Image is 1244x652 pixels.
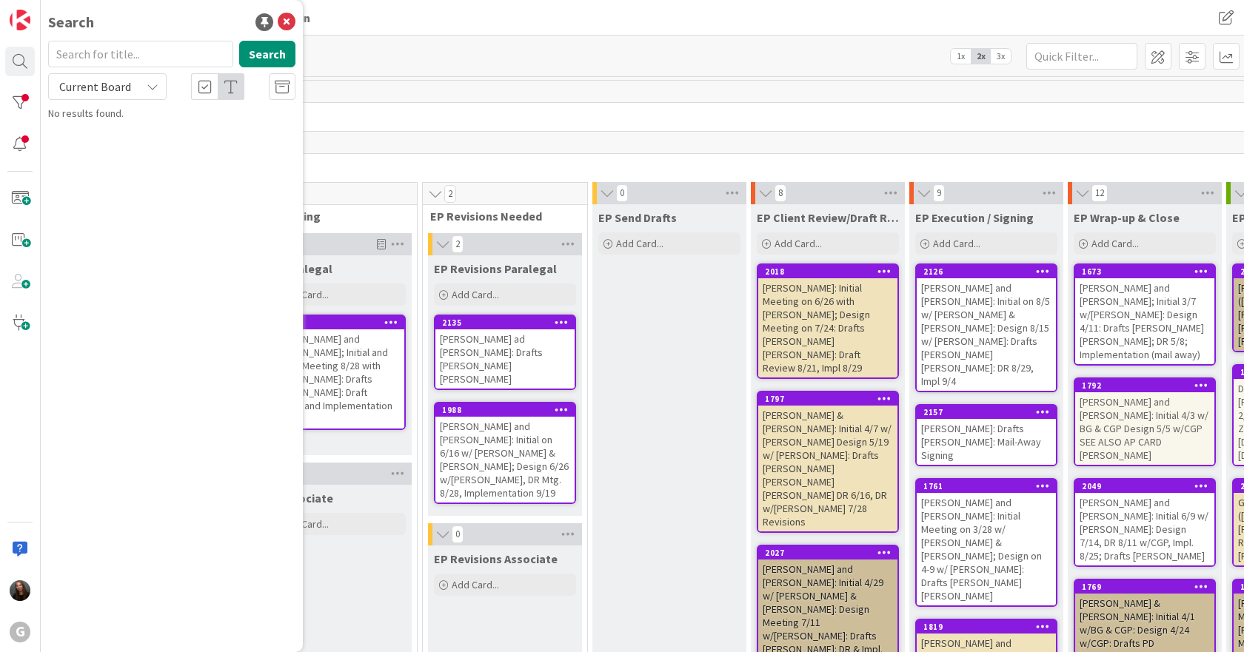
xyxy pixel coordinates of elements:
div: 2157[PERSON_NAME]: Drafts [PERSON_NAME]: Mail-Away Signing [917,406,1056,465]
span: EP Send Drafts [598,210,677,225]
span: 9 [933,184,945,202]
a: 2126[PERSON_NAME] and [PERSON_NAME]: Initial on 8/5 w/ [PERSON_NAME] & [PERSON_NAME]: Design 8/15... [915,263,1057,392]
div: 1797[PERSON_NAME] & [PERSON_NAME]: Initial 4/7 w/ [PERSON_NAME] Design 5/19 w/ [PERSON_NAME]: Dra... [758,392,897,531]
img: Visit kanbanzone.com [10,10,30,30]
span: Current Board [59,79,131,94]
div: 1792 [1082,380,1214,391]
div: 2135[PERSON_NAME] ad [PERSON_NAME]: Drafts [PERSON_NAME] [PERSON_NAME] [435,316,575,389]
a: 2077[PERSON_NAME] and [PERSON_NAME]; Initial and Design Meeting 8/28 with [PERSON_NAME]: Drafts [... [264,315,406,430]
div: [PERSON_NAME]: Drafts [PERSON_NAME]: Mail-Away Signing [917,419,1056,465]
div: 2049 [1075,480,1214,493]
a: 1761[PERSON_NAME] and [PERSON_NAME]: Initial Meeting on 3/28 w/ [PERSON_NAME] & [PERSON_NAME]; De... [915,478,1057,607]
div: 1769 [1075,580,1214,594]
div: [PERSON_NAME] and [PERSON_NAME]: Initial on 8/5 w/ [PERSON_NAME] & [PERSON_NAME]: Design 8/15 w/ ... [917,278,1056,391]
a: 2049[PERSON_NAME] and [PERSON_NAME]: Initial 6/9 w/ [PERSON_NAME]: Design 7/14, DR 8/11 w/CGP, Im... [1074,478,1216,567]
div: 2126 [923,266,1056,277]
div: 2049 [1082,481,1214,491]
span: 0 [616,184,628,202]
div: [PERSON_NAME] and [PERSON_NAME]; Initial 3/7 w/[PERSON_NAME]: Design 4/11: Drafts [PERSON_NAME] [... [1075,278,1214,364]
div: 2077 [272,317,404,328]
div: 1988[PERSON_NAME] and [PERSON_NAME]: Initial on 6/16 w/ [PERSON_NAME] & [PERSON_NAME]; Design 6/2... [435,403,575,503]
div: 2027 [765,548,897,558]
span: Add Card... [281,288,329,301]
div: 1761 [917,480,1056,493]
div: [PERSON_NAME] ad [PERSON_NAME]: Drafts [PERSON_NAME] [PERSON_NAME] [435,329,575,389]
div: 1792[PERSON_NAME] and [PERSON_NAME]: Initial 4/3 w/ BG & CGP Design 5/5 w/CGP SEE ALSO AP CARD [P... [1075,379,1214,465]
div: 1769 [1082,582,1214,592]
div: 1792 [1075,379,1214,392]
span: Add Card... [1091,237,1139,250]
div: [PERSON_NAME] and [PERSON_NAME]: Initial 4/3 w/ BG & CGP Design 5/5 w/CGP SEE ALSO AP CARD [PERSO... [1075,392,1214,465]
button: Search [239,41,295,67]
div: 1761[PERSON_NAME] and [PERSON_NAME]: Initial Meeting on 3/28 w/ [PERSON_NAME] & [PERSON_NAME]; De... [917,480,1056,605]
div: G [10,622,30,642]
div: [PERSON_NAME]: Initial Meeting on 6/26 with [PERSON_NAME]; Design Meeting on 7/24: Drafts [PERSON... [758,278,897,377]
span: 3x [991,49,1011,64]
a: 1988[PERSON_NAME] and [PERSON_NAME]: Initial on 6/16 w/ [PERSON_NAME] & [PERSON_NAME]; Design 6/2... [434,402,576,504]
span: Add Card... [452,288,499,301]
span: EP Execution / Signing [915,210,1034,225]
a: 2018[PERSON_NAME]: Initial Meeting on 6/26 with [PERSON_NAME]; Design Meeting on 7/24: Drafts [PE... [757,263,899,379]
span: EP Revisions Needed [430,209,569,224]
div: [PERSON_NAME] and [PERSON_NAME]; Initial and Design Meeting 8/28 with [PERSON_NAME]: Drafts [PERS... [265,329,404,428]
div: 2018[PERSON_NAME]: Initial Meeting on 6/26 with [PERSON_NAME]; Design Meeting on 7/24: Drafts [PE... [758,265,897,377]
span: EP Revisions Associate [434,551,558,566]
div: [PERSON_NAME] and [PERSON_NAME]: Initial Meeting on 3/28 w/ [PERSON_NAME] & [PERSON_NAME]; Design... [917,493,1056,605]
span: Add Card... [933,237,980,250]
div: 1819 [917,620,1056,633]
div: 2049[PERSON_NAME] and [PERSON_NAME]: Initial 6/9 w/ [PERSON_NAME]: Design 7/14, DR 8/11 w/CGP, Im... [1075,480,1214,565]
div: 2018 [765,266,897,277]
span: Add Card... [775,237,822,250]
div: 1673 [1075,265,1214,278]
span: 1x [951,49,971,64]
div: 1673 [1082,266,1214,277]
span: Add Card... [616,237,663,250]
a: 2135[PERSON_NAME] ad [PERSON_NAME]: Drafts [PERSON_NAME] [PERSON_NAME] [434,315,576,390]
div: 1797 [765,394,897,404]
span: Add Card... [281,517,329,531]
div: 1797 [758,392,897,406]
div: 2157 [923,407,1056,417]
a: 2157[PERSON_NAME]: Drafts [PERSON_NAME]: Mail-Away Signing [915,404,1057,466]
span: EP Wrap-up & Close [1074,210,1180,225]
span: Add Card... [452,578,499,591]
div: 2126[PERSON_NAME] and [PERSON_NAME]: Initial on 8/5 w/ [PERSON_NAME] & [PERSON_NAME]: Design 8/15... [917,265,1056,391]
span: EP Revisions Paralegal [434,261,557,276]
span: 2 [444,185,456,203]
div: 2077 [265,316,404,329]
div: 2135 [435,316,575,329]
div: 1673[PERSON_NAME] and [PERSON_NAME]; Initial 3/7 w/[PERSON_NAME]: Design 4/11: Drafts [PERSON_NAM... [1075,265,1214,364]
span: EP Client Review/Draft Review Meeting [757,210,899,225]
a: 1797[PERSON_NAME] & [PERSON_NAME]: Initial 4/7 w/ [PERSON_NAME] Design 5/19 w/ [PERSON_NAME]: Dra... [757,391,899,533]
div: 2157 [917,406,1056,419]
input: Quick Filter... [1026,43,1137,70]
div: 2135 [442,317,575,328]
a: 1673[PERSON_NAME] and [PERSON_NAME]; Initial 3/7 w/[PERSON_NAME]: Design 4/11: Drafts [PERSON_NAM... [1074,263,1216,366]
div: [PERSON_NAME] and [PERSON_NAME]: Initial 6/9 w/ [PERSON_NAME]: Design 7/14, DR 8/11 w/CGP, Impl. ... [1075,493,1214,565]
span: 2x [971,49,991,64]
span: EP Drafting [260,209,398,224]
span: 2 [452,235,464,253]
div: No results found. [48,106,295,121]
div: 1988 [442,405,575,415]
div: 2126 [917,265,1056,278]
div: 1761 [923,481,1056,491]
div: 1988 [435,403,575,417]
div: 1819 [923,622,1056,632]
input: Search for title... [48,41,233,67]
div: Search [48,11,94,33]
div: 2027 [758,546,897,559]
span: 0 [452,525,464,543]
span: 8 [775,184,786,202]
div: 2077[PERSON_NAME] and [PERSON_NAME]; Initial and Design Meeting 8/28 with [PERSON_NAME]: Drafts [... [265,316,404,428]
a: 1792[PERSON_NAME] and [PERSON_NAME]: Initial 4/3 w/ BG & CGP Design 5/5 w/CGP SEE ALSO AP CARD [P... [1074,377,1216,466]
div: [PERSON_NAME] and [PERSON_NAME]: Initial on 6/16 w/ [PERSON_NAME] & [PERSON_NAME]; Design 6/26 w/... [435,417,575,503]
span: 12 [1091,184,1108,202]
img: AM [10,580,30,601]
div: 2018 [758,265,897,278]
div: [PERSON_NAME] & [PERSON_NAME]: Initial 4/7 w/ [PERSON_NAME] Design 5/19 w/ [PERSON_NAME]: Drafts ... [758,406,897,531]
